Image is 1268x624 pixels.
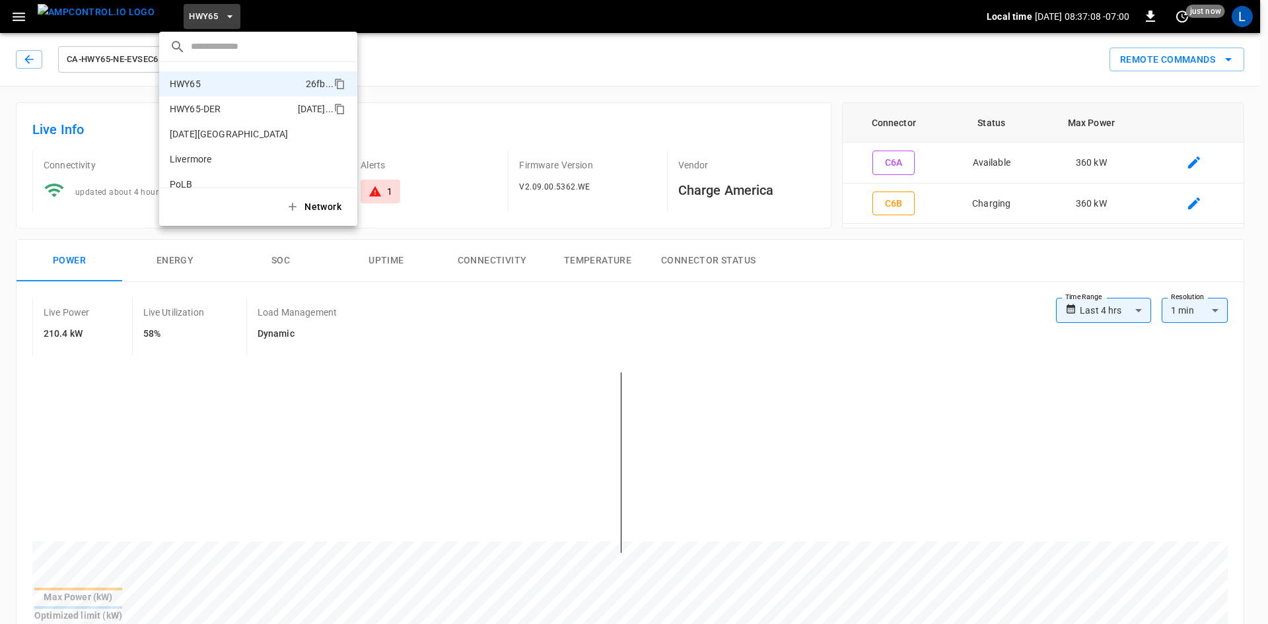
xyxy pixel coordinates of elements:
[170,127,300,141] p: [DATE][GEOGRAPHIC_DATA]
[278,193,352,221] button: Network
[170,178,299,191] p: PoLB
[170,77,300,90] p: HWY65
[170,102,293,116] p: HWY65-DER
[333,101,347,117] div: copy
[333,76,347,92] div: copy
[170,153,300,166] p: Livermore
